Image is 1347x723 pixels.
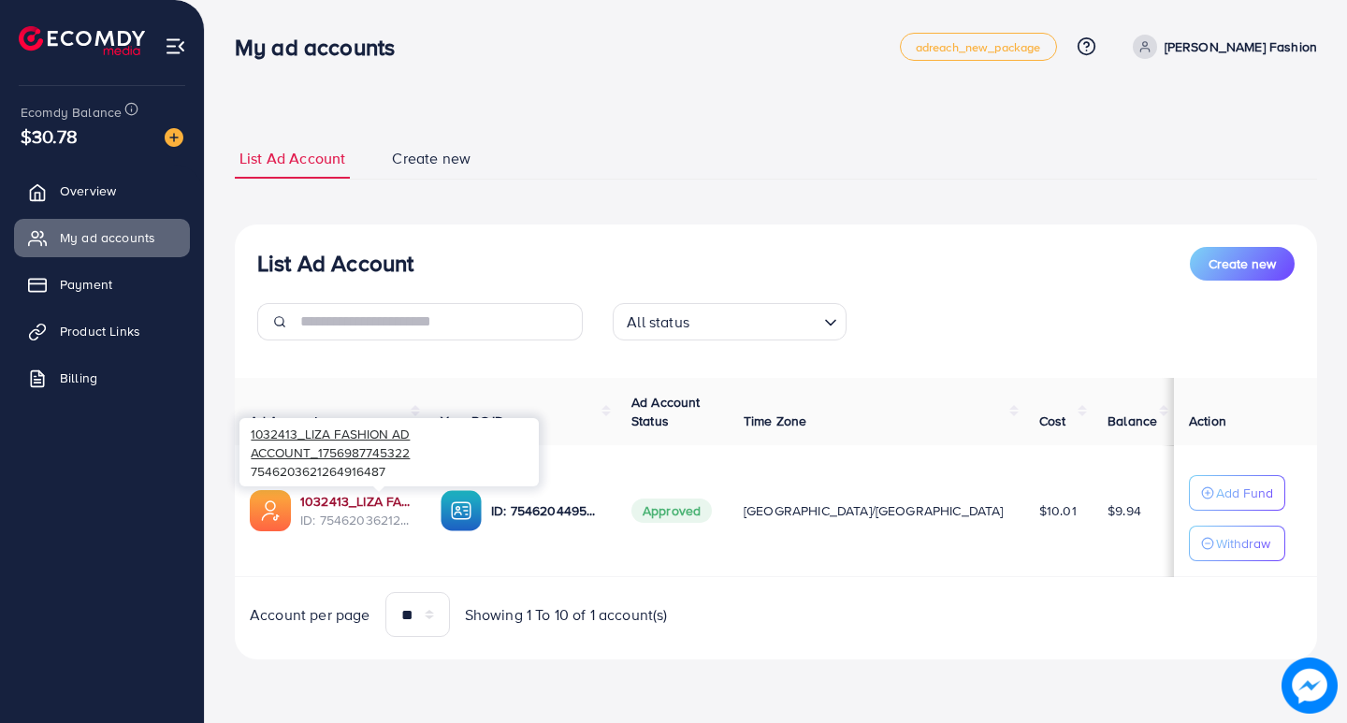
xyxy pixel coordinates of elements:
a: Product Links [14,312,190,350]
a: [PERSON_NAME] Fashion [1125,35,1317,59]
span: Account per page [250,604,370,626]
button: Create new [1190,247,1295,281]
p: Add Fund [1216,482,1273,504]
span: $9.94 [1108,501,1141,520]
div: 7546203621264916487 [239,418,539,485]
span: Create new [392,148,471,169]
span: Showing 1 To 10 of 1 account(s) [465,604,668,626]
button: Add Fund [1189,475,1285,511]
img: logo [19,26,145,55]
span: 1032413_LIZA FASHION AD ACCOUNT_1756987745322 [251,425,410,461]
span: My ad accounts [60,228,155,247]
p: Withdraw [1216,532,1270,555]
p: [PERSON_NAME] Fashion [1165,36,1317,58]
h3: List Ad Account [257,250,413,277]
span: All status [623,309,693,336]
a: Billing [14,359,190,397]
span: Create new [1209,254,1276,273]
span: Overview [60,181,116,200]
a: My ad accounts [14,219,190,256]
span: Ad Account [250,412,319,430]
h3: My ad accounts [235,34,410,61]
span: Ecomdy Balance [21,103,122,122]
span: Action [1189,412,1226,430]
img: ic-ba-acc.ded83a64.svg [441,490,482,531]
span: $30.78 [21,123,78,150]
a: 1032413_LIZA FASHION AD ACCOUNT_1756987745322 [300,492,411,511]
img: image [165,128,183,147]
span: Time Zone [744,412,806,430]
img: menu [165,36,186,57]
span: Your BC ID [441,412,505,430]
span: Payment [60,275,112,294]
a: Overview [14,172,190,210]
input: Search for option [695,305,817,336]
span: $10.01 [1039,501,1077,520]
p: ID: 7546204495844818960 [491,499,601,522]
a: Payment [14,266,190,303]
img: ic-ads-acc.e4c84228.svg [250,490,291,531]
span: ID: 7546203621264916487 [300,511,411,529]
span: Ad Account Status [631,393,701,430]
div: Search for option [613,303,847,340]
span: Cost [1039,412,1066,430]
span: Product Links [60,322,140,340]
span: Balance [1108,412,1157,430]
span: Billing [60,369,97,387]
span: Approved [631,499,712,523]
a: adreach_new_package [900,33,1057,61]
button: Withdraw [1189,526,1285,561]
span: List Ad Account [239,148,345,169]
span: [GEOGRAPHIC_DATA]/[GEOGRAPHIC_DATA] [744,501,1004,520]
span: adreach_new_package [916,41,1041,53]
img: image [1284,660,1335,711]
